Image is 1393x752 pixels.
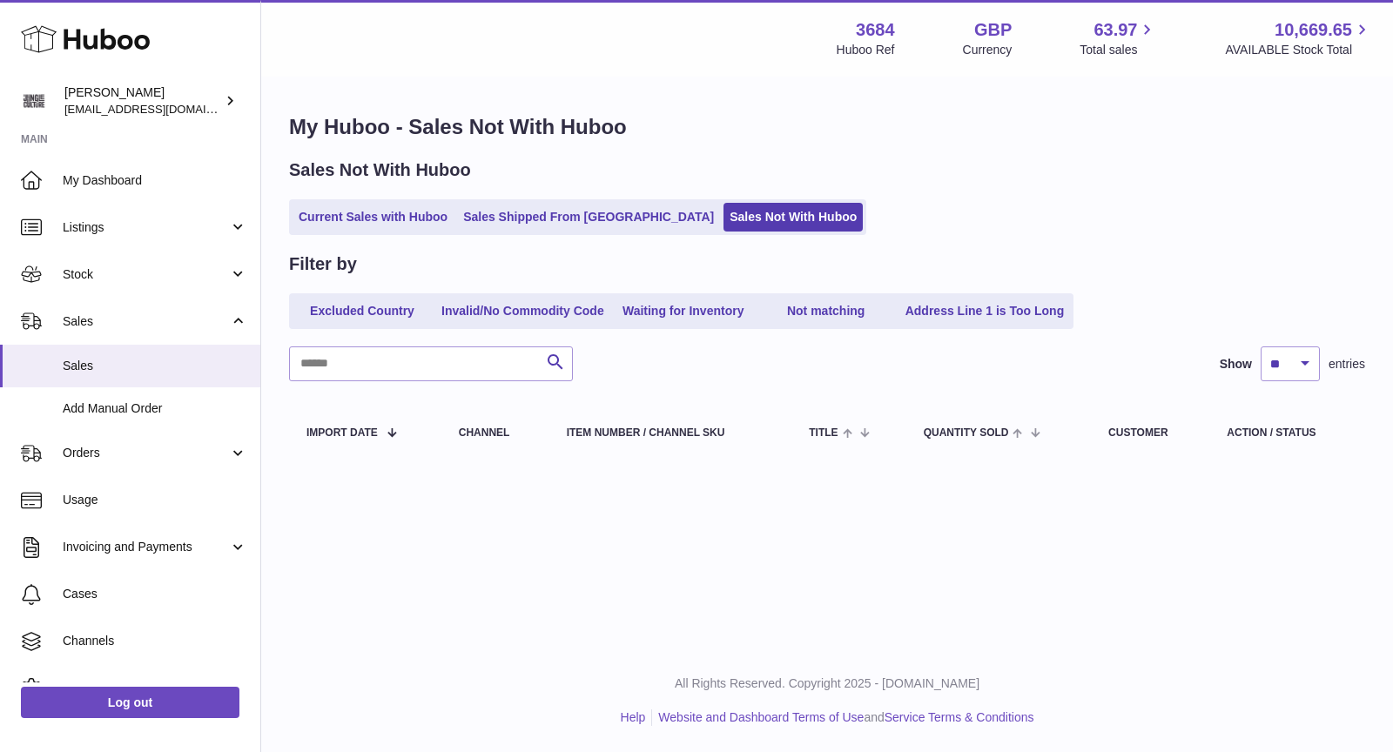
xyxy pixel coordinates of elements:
span: Sales [63,313,229,330]
span: Settings [63,680,247,696]
span: Import date [306,427,378,439]
span: Total sales [1080,42,1157,58]
a: Help [621,710,646,724]
strong: 3684 [856,18,895,42]
span: Stock [63,266,229,283]
h2: Sales Not With Huboo [289,158,471,182]
a: Invalid/No Commodity Code [435,297,610,326]
p: All Rights Reserved. Copyright 2025 - [DOMAIN_NAME] [275,675,1379,692]
div: Huboo Ref [837,42,895,58]
span: My Dashboard [63,172,247,189]
span: Title [809,427,838,439]
strong: GBP [974,18,1012,42]
span: Sales [63,358,247,374]
span: Channels [63,633,247,649]
div: Item Number / Channel SKU [567,427,775,439]
div: Channel [459,427,532,439]
span: 63.97 [1094,18,1137,42]
span: [EMAIL_ADDRESS][DOMAIN_NAME] [64,102,256,116]
span: Listings [63,219,229,236]
span: Quantity Sold [924,427,1009,439]
span: entries [1329,356,1365,373]
a: Waiting for Inventory [614,297,753,326]
a: Service Terms & Conditions [885,710,1034,724]
h1: My Huboo - Sales Not With Huboo [289,113,1365,141]
div: Action / Status [1227,427,1348,439]
img: theinternationalventure@gmail.com [21,88,47,114]
a: Not matching [757,297,896,326]
a: Current Sales with Huboo [293,203,454,232]
h2: Filter by [289,252,357,276]
span: Cases [63,586,247,602]
a: Log out [21,687,239,718]
label: Show [1220,356,1252,373]
div: [PERSON_NAME] [64,84,221,117]
a: Sales Not With Huboo [723,203,863,232]
li: and [652,709,1033,726]
span: Usage [63,492,247,508]
span: Add Manual Order [63,400,247,417]
div: Currency [963,42,1013,58]
span: Orders [63,445,229,461]
span: AVAILABLE Stock Total [1225,42,1372,58]
a: 10,669.65 AVAILABLE Stock Total [1225,18,1372,58]
span: 10,669.65 [1275,18,1352,42]
a: Excluded Country [293,297,432,326]
div: Customer [1108,427,1192,439]
a: Sales Shipped From [GEOGRAPHIC_DATA] [457,203,720,232]
a: 63.97 Total sales [1080,18,1157,58]
a: Address Line 1 is Too Long [899,297,1071,326]
span: Invoicing and Payments [63,539,229,555]
a: Website and Dashboard Terms of Use [658,710,864,724]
